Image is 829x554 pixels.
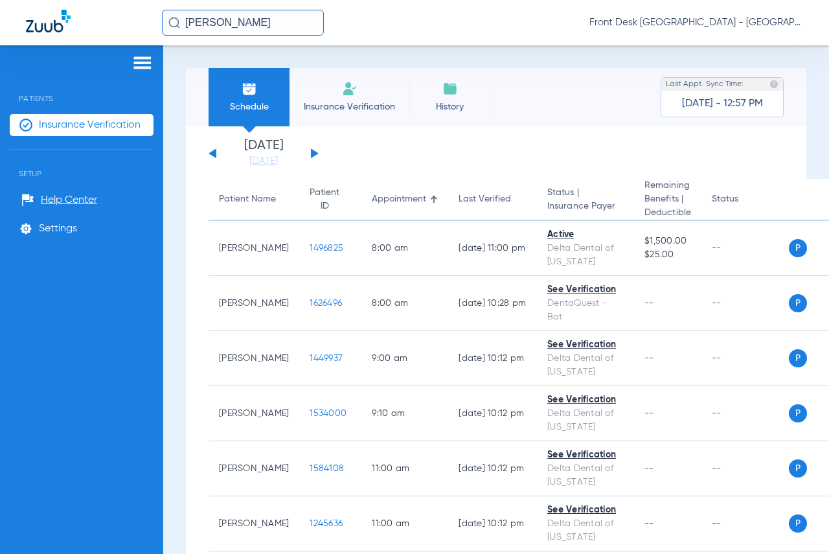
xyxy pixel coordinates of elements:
[132,55,153,71] img: hamburger-icon
[21,194,97,207] a: Help Center
[310,186,339,213] div: Patient ID
[547,283,624,297] div: See Verification
[209,496,299,551] td: [PERSON_NAME]
[361,276,448,331] td: 8:00 AM
[634,179,701,221] th: Remaining Benefits |
[26,10,71,32] img: Zuub Logo
[701,179,789,221] th: Status
[310,244,343,253] span: 1496825
[448,331,537,386] td: [DATE] 10:12 PM
[589,16,803,29] span: Front Desk [GEOGRAPHIC_DATA] - [GEOGRAPHIC_DATA] | My Community Dental Centers
[644,464,654,473] span: --
[701,441,789,496] td: --
[448,496,537,551] td: [DATE] 10:12 PM
[310,409,346,418] span: 1534000
[547,517,624,544] div: Delta Dental of [US_STATE]
[547,338,624,352] div: See Verification
[547,352,624,379] div: Delta Dental of [US_STATE]
[537,179,634,221] th: Status |
[372,192,438,206] div: Appointment
[644,248,691,262] span: $25.00
[666,78,744,91] span: Last Appt. Sync Time:
[547,448,624,462] div: See Verification
[310,186,351,213] div: Patient ID
[789,294,807,312] span: P
[219,192,289,206] div: Patient Name
[701,331,789,386] td: --
[372,192,426,206] div: Appointment
[310,464,344,473] span: 1584108
[644,519,654,528] span: --
[242,81,257,97] img: Schedule
[644,409,654,418] span: --
[448,276,537,331] td: [DATE] 10:28 PM
[682,97,763,110] span: [DATE] - 12:57 PM
[448,441,537,496] td: [DATE] 10:12 PM
[547,503,624,517] div: See Verification
[459,192,511,206] div: Last Verified
[361,496,448,551] td: 11:00 AM
[218,100,280,113] span: Schedule
[448,221,537,276] td: [DATE] 11:00 PM
[209,276,299,331] td: [PERSON_NAME]
[219,192,276,206] div: Patient Name
[547,200,624,213] span: Insurance Payer
[209,221,299,276] td: [PERSON_NAME]
[789,404,807,422] span: P
[361,331,448,386] td: 9:00 AM
[764,492,829,554] iframe: Chat Widget
[644,206,691,220] span: Deductible
[459,192,527,206] div: Last Verified
[361,221,448,276] td: 8:00 AM
[310,354,343,363] span: 1449937
[39,222,77,235] span: Settings
[701,496,789,551] td: --
[547,297,624,324] div: DentaQuest - Bot
[547,242,624,269] div: Delta Dental of [US_STATE]
[361,386,448,441] td: 9:10 AM
[701,221,789,276] td: --
[701,386,789,441] td: --
[448,386,537,441] td: [DATE] 10:12 PM
[209,386,299,441] td: [PERSON_NAME]
[419,100,481,113] span: History
[547,462,624,489] div: Delta Dental of [US_STATE]
[225,139,302,168] li: [DATE]
[209,331,299,386] td: [PERSON_NAME]
[442,81,458,97] img: History
[789,349,807,367] span: P
[342,81,358,97] img: Manual Insurance Verification
[299,100,400,113] span: Insurance Verification
[225,155,302,168] a: [DATE]
[361,441,448,496] td: 11:00 AM
[701,276,789,331] td: --
[547,393,624,407] div: See Verification
[10,75,153,103] span: Patients
[209,441,299,496] td: [PERSON_NAME]
[644,235,691,248] span: $1,500.00
[644,299,654,308] span: --
[310,299,342,308] span: 1626496
[547,228,624,242] div: Active
[168,17,180,29] img: Search Icon
[769,80,778,89] img: last sync help info
[41,194,97,207] span: Help Center
[789,459,807,478] span: P
[39,119,141,132] span: Insurance Verification
[644,354,654,363] span: --
[310,519,343,528] span: 1245636
[789,239,807,257] span: P
[10,150,153,178] span: Setup
[547,407,624,434] div: Delta Dental of [US_STATE]
[162,10,324,36] input: Search for patients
